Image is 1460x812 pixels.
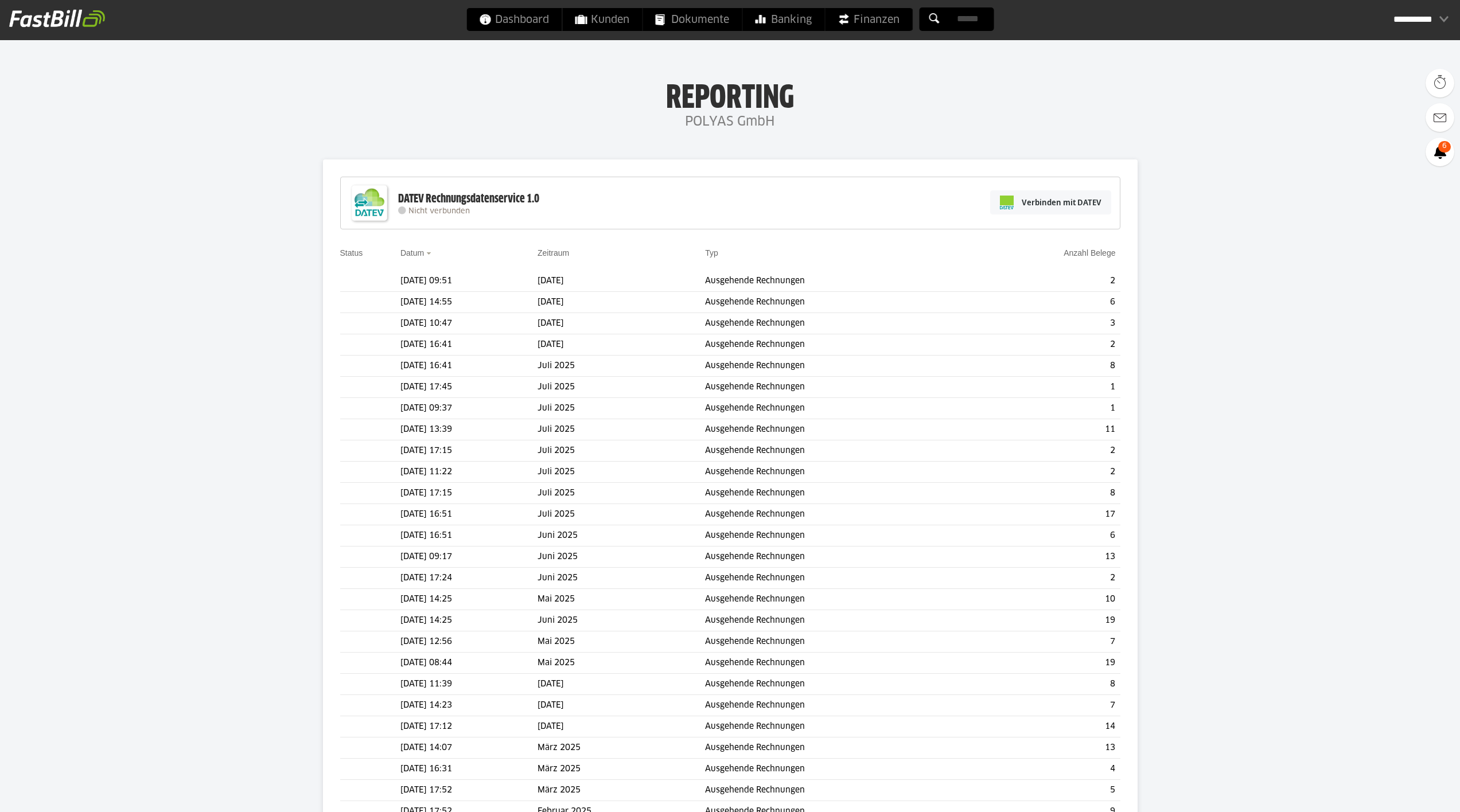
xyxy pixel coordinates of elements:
[705,377,970,398] td: Ausgehende Rechnungen
[538,568,705,589] td: Juni 2025
[705,610,970,631] td: Ausgehende Rechnungen
[400,483,538,504] td: [DATE] 17:15
[538,589,705,610] td: Mai 2025
[970,780,1120,801] td: 5
[115,81,1345,111] h1: Reporting
[970,610,1120,631] td: 19
[1000,196,1014,209] img: pi-datev-logo-farbig-24.svg
[705,440,970,462] td: Ausgehende Rechnungen
[970,737,1120,759] td: 13
[970,398,1120,419] td: 1
[9,9,105,28] img: fastbill_logo_white.png
[400,313,538,334] td: [DATE] 10:47
[538,292,705,313] td: [DATE]
[538,398,705,419] td: Juli 2025
[1438,141,1451,153] span: 6
[705,271,970,292] td: Ausgehende Rechnungen
[705,780,970,801] td: Ausgehende Rechnungen
[400,440,538,462] td: [DATE] 17:15
[400,695,538,716] td: [DATE] 14:23
[538,271,705,292] td: [DATE]
[400,377,538,398] td: [DATE] 17:45
[742,8,824,31] a: Banking
[970,653,1120,674] td: 19
[538,653,705,674] td: Mai 2025
[340,248,363,257] a: Status
[400,759,538,780] td: [DATE] 16:31
[990,190,1111,214] a: Verbinden mit DATEV
[825,8,912,31] a: Finanzen
[705,674,970,695] td: Ausgehende Rechnungen
[705,546,970,568] td: Ausgehende Rechnungen
[562,8,642,31] a: Kunden
[400,398,538,419] td: [DATE] 09:37
[705,313,970,334] td: Ausgehende Rechnungen
[970,631,1120,653] td: 7
[538,695,705,716] td: [DATE]
[400,610,538,631] td: [DATE] 14:25
[705,419,970,440] td: Ausgehende Rechnungen
[970,356,1120,377] td: 8
[1022,197,1101,208] span: Verbinden mit DATEV
[538,780,705,801] td: März 2025
[400,716,538,737] td: [DATE] 17:12
[705,334,970,356] td: Ausgehende Rechnungen
[400,653,538,674] td: [DATE] 08:44
[426,252,434,255] img: sort_desc.gif
[538,546,705,568] td: Juni 2025
[970,419,1120,440] td: 11
[538,504,705,525] td: Juli 2025
[1426,138,1454,166] a: 6
[400,504,538,525] td: [DATE] 16:51
[705,356,970,377] td: Ausgehende Rechnungen
[705,483,970,504] td: Ausgehende Rechnungen
[408,208,470,215] span: Nicht verbunden
[400,356,538,377] td: [DATE] 16:41
[970,525,1120,546] td: 6
[705,589,970,610] td: Ausgehende Rechnungen
[538,313,705,334] td: [DATE]
[970,504,1120,525] td: 17
[538,674,705,695] td: [DATE]
[970,759,1120,780] td: 4
[538,631,705,653] td: Mai 2025
[400,631,538,653] td: [DATE] 12:56
[705,504,970,525] td: Ausgehende Rechnungen
[970,334,1120,356] td: 2
[970,695,1120,716] td: 7
[400,419,538,440] td: [DATE] 13:39
[400,292,538,313] td: [DATE] 14:55
[538,610,705,631] td: Juni 2025
[466,8,562,31] a: Dashboard
[400,674,538,695] td: [DATE] 11:39
[479,8,549,31] span: Dashboard
[575,8,629,31] span: Kunden
[705,653,970,674] td: Ausgehende Rechnungen
[346,180,392,226] img: DATEV-Datenservice Logo
[400,525,538,546] td: [DATE] 16:51
[970,716,1120,737] td: 14
[538,462,705,483] td: Juli 2025
[970,313,1120,334] td: 3
[400,737,538,759] td: [DATE] 14:07
[538,525,705,546] td: Juni 2025
[705,398,970,419] td: Ausgehende Rechnungen
[398,192,539,206] div: DATEV Rechnungsdatenservice 1.0
[970,377,1120,398] td: 1
[970,483,1120,504] td: 8
[838,8,900,31] span: Finanzen
[538,716,705,737] td: [DATE]
[705,695,970,716] td: Ausgehende Rechnungen
[538,248,569,257] a: Zeitraum
[538,737,705,759] td: März 2025
[705,631,970,653] td: Ausgehende Rechnungen
[705,462,970,483] td: Ausgehende Rechnungen
[705,248,718,257] a: Typ
[705,737,970,759] td: Ausgehende Rechnungen
[970,674,1120,695] td: 8
[755,8,812,31] span: Banking
[400,546,538,568] td: [DATE] 09:17
[538,440,705,462] td: Juli 2025
[538,759,705,780] td: März 2025
[655,8,729,31] span: Dokumente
